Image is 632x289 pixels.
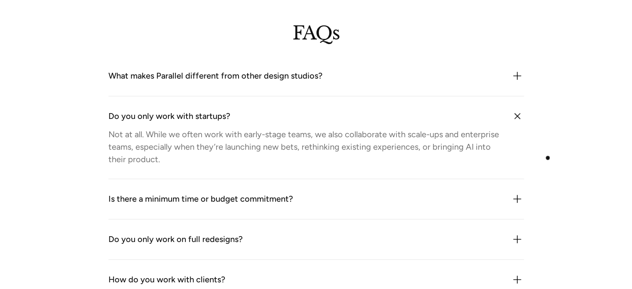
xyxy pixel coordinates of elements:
[108,273,225,287] div: How do you work with clients?
[108,193,293,206] div: Is there a minimum time or budget commitment?
[293,27,340,40] h2: FAQs
[108,110,230,123] div: Do you only work with startups?
[108,128,502,165] div: Not at all. While we often work with early-stage teams, we also collaborate with scale-ups and en...
[108,69,322,83] div: What makes Parallel different from other design studios?
[108,233,243,246] div: Do you only work on full redesigns?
